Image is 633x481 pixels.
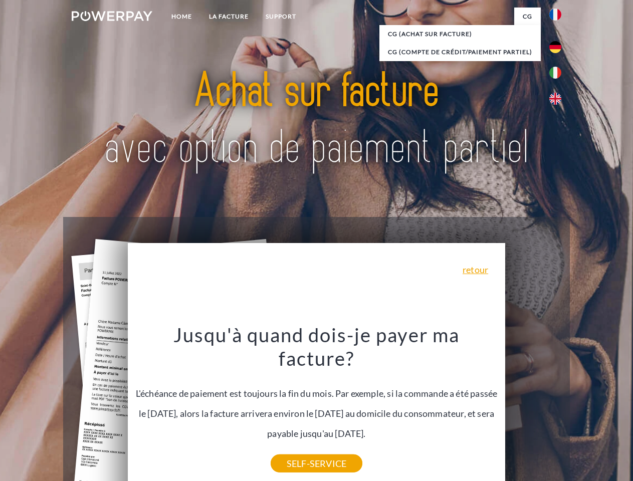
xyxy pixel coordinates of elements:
[96,48,537,192] img: title-powerpay_fr.svg
[549,93,561,105] img: en
[514,8,541,26] a: CG
[379,43,541,61] a: CG (Compte de crédit/paiement partiel)
[72,11,152,21] img: logo-powerpay-white.svg
[463,265,488,274] a: retour
[271,454,362,472] a: SELF-SERVICE
[134,323,500,463] div: L'échéance de paiement est toujours la fin du mois. Par exemple, si la commande a été passée le [...
[200,8,257,26] a: LA FACTURE
[379,25,541,43] a: CG (achat sur facture)
[257,8,305,26] a: Support
[549,67,561,79] img: it
[549,41,561,53] img: de
[163,8,200,26] a: Home
[549,9,561,21] img: fr
[134,323,500,371] h3: Jusqu'à quand dois-je payer ma facture?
